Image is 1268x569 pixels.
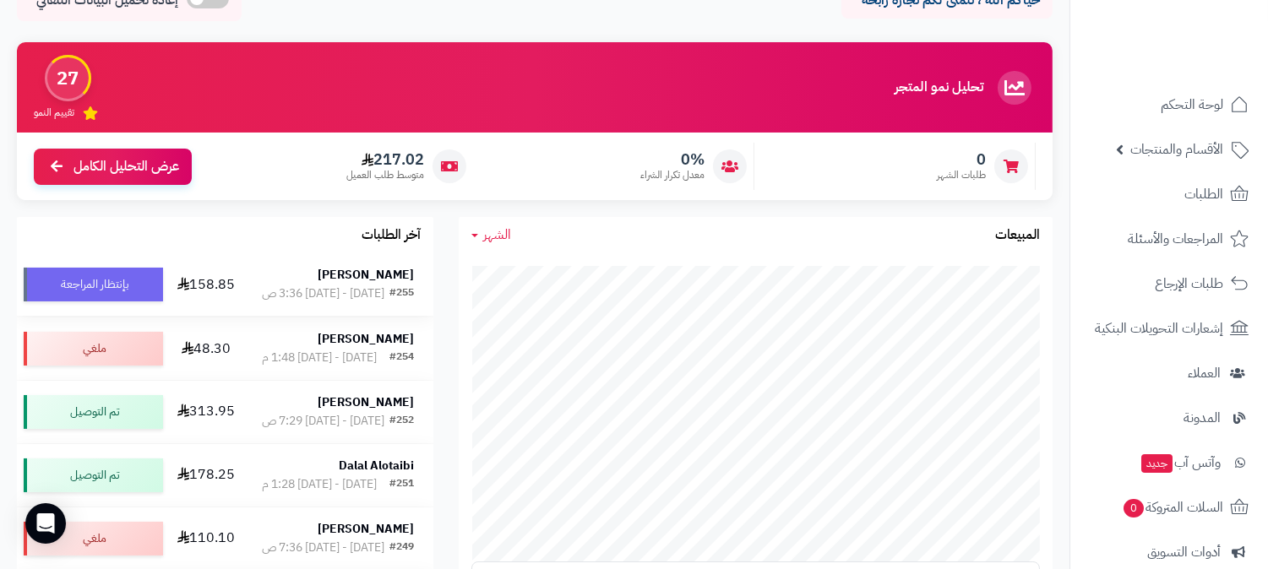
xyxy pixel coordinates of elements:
[1080,487,1258,528] a: السلات المتروكة0
[1153,47,1252,83] img: logo-2.png
[471,225,511,245] a: الشهر
[1161,93,1223,117] span: لوحة التحكم
[937,168,986,182] span: طلبات الشهر
[262,285,384,302] div: [DATE] - [DATE] 3:36 ص
[24,458,163,492] div: تم التوصيل
[24,395,163,429] div: تم التوصيل
[389,285,414,302] div: #255
[389,413,414,430] div: #252
[1080,219,1258,259] a: المراجعات والأسئلة
[34,149,192,185] a: عرض التحليل الكامل
[895,80,983,95] h3: تحليل نمو المتجر
[1140,451,1221,474] span: وآتس آب
[362,228,421,243] h3: آخر الطلبات
[389,350,414,366] div: #254
[318,520,414,538] strong: [PERSON_NAME]
[262,476,377,493] div: [DATE] - [DATE] 1:28 م
[262,539,384,556] div: [DATE] - [DATE] 7:36 ص
[346,168,424,182] span: متوسط طلب العميل
[1095,317,1223,340] span: إشعارات التحويلات البنكية
[170,381,242,443] td: 313.95
[995,228,1040,243] h3: المبيعات
[262,413,384,430] div: [DATE] - [DATE] 7:29 ص
[1080,263,1258,304] a: طلبات الإرجاع
[389,539,414,556] div: #249
[1130,138,1223,161] span: الأقسام والمنتجات
[34,106,74,120] span: تقييم النمو
[339,457,414,474] strong: Dalal Alotaibi
[640,168,705,182] span: معدل تكرار الشراء
[318,266,414,284] strong: [PERSON_NAME]
[170,317,242,380] td: 48.30
[25,503,66,544] div: Open Intercom Messenger
[937,150,986,169] span: 0
[1155,272,1223,295] span: طلبات الإرجاع
[1141,454,1173,473] span: جديد
[640,150,705,169] span: 0%
[1184,406,1221,430] span: المدونة
[170,253,242,316] td: 158.85
[1080,174,1258,214] a: الطلبات
[1080,353,1258,393] a: العملاء
[1128,227,1223,251] span: المراجعات والأسئلة
[318,393,414,411] strong: [PERSON_NAME]
[24,522,163,555] div: ملغي
[1080,84,1258,125] a: لوحة التحكم
[1188,361,1221,385] span: العملاء
[483,225,511,245] span: الشهر
[170,444,242,507] td: 178.25
[1147,540,1221,564] span: أدوات التسويق
[389,476,414,493] div: #251
[318,330,414,348] strong: [PERSON_NAME]
[1122,496,1223,519] span: السلات المتروكة
[24,332,163,366] div: ملغي
[1080,308,1258,349] a: إشعارات التحويلات البنكية
[24,268,163,301] div: بإنتظار المراجعة
[1080,398,1258,438] a: المدونة
[346,150,424,169] span: 217.02
[262,350,377,366] div: [DATE] - [DATE] 1:48 م
[1080,442,1258,483] a: وآتس آبجديد
[1184,182,1223,206] span: الطلبات
[1124,499,1144,518] span: 0
[73,157,179,176] span: عرض التحليل الكامل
